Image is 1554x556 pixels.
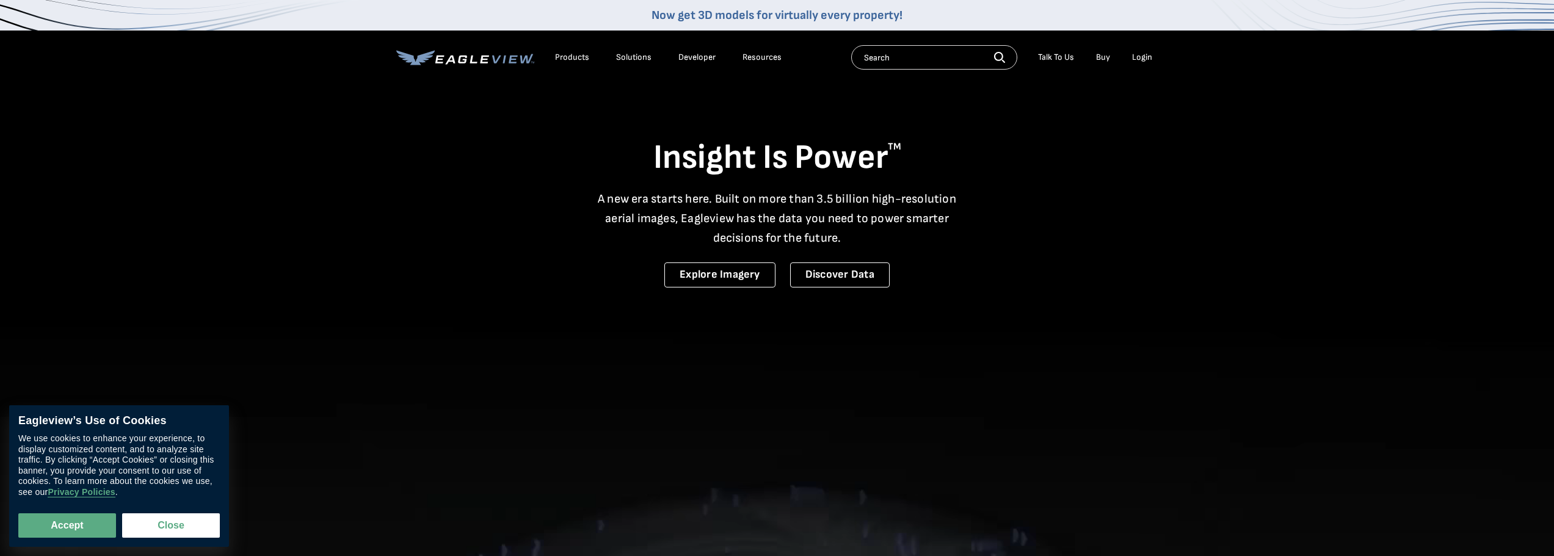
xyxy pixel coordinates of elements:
a: Now get 3D models for virtually every property! [652,8,902,23]
div: Solutions [616,52,652,63]
button: Accept [18,513,116,538]
a: Privacy Policies [48,488,115,498]
a: Discover Data [790,262,890,287]
a: Explore Imagery [664,262,775,287]
div: Talk To Us [1038,52,1074,63]
p: A new era starts here. Built on more than 3.5 billion high-resolution aerial images, Eagleview ha... [590,189,964,248]
h1: Insight Is Power [396,137,1158,179]
a: Developer [678,52,716,63]
div: Eagleview’s Use of Cookies [18,414,220,428]
div: Resources [743,52,782,63]
sup: TM [888,141,901,153]
a: Buy [1096,52,1110,63]
input: Search [851,45,1017,70]
div: Login [1132,52,1152,63]
button: Close [122,513,220,538]
div: Products [555,52,589,63]
div: We use cookies to enhance your experience, to display customized content, and to analyze site tra... [18,434,220,498]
